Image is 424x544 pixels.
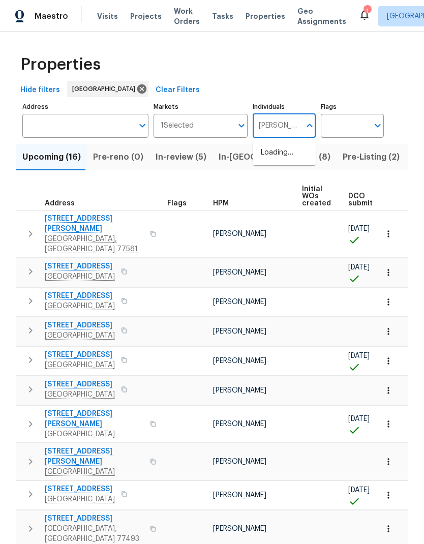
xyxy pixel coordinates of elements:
span: DCO submitted [348,193,385,207]
span: [PERSON_NAME] [213,269,266,276]
label: Markets [154,104,248,110]
span: [PERSON_NAME] [213,525,266,532]
button: Close [302,118,317,133]
span: [PERSON_NAME] [213,357,266,365]
span: [PERSON_NAME] [213,387,266,394]
span: Maestro [35,11,68,21]
span: [DATE] [348,264,370,271]
div: Loading… [253,140,316,165]
span: [PERSON_NAME] [213,298,266,306]
button: Open [371,118,385,133]
span: Clear Filters [156,84,200,97]
span: [DATE] [348,487,370,494]
input: Search ... [253,114,300,138]
label: Address [22,104,148,110]
span: Tasks [212,13,233,20]
span: Geo Assignments [297,6,346,26]
span: [GEOGRAPHIC_DATA] [72,84,139,94]
div: [GEOGRAPHIC_DATA] [67,81,148,97]
span: 1 Selected [161,122,194,130]
span: Work Orders [174,6,200,26]
span: [PERSON_NAME] [213,420,266,428]
span: Hide filters [20,84,60,97]
label: Flags [321,104,384,110]
button: Clear Filters [152,81,204,100]
span: In-review (5) [156,150,206,164]
span: [PERSON_NAME] [213,230,266,237]
span: Properties [246,11,285,21]
span: Pre-Listing (2) [343,150,400,164]
button: Hide filters [16,81,64,100]
span: [DATE] [348,225,370,232]
span: Flags [167,200,187,207]
span: [GEOGRAPHIC_DATA], [GEOGRAPHIC_DATA] 77493 [45,524,144,544]
span: Visits [97,11,118,21]
span: [STREET_ADDRESS] [45,513,144,524]
span: Initial WOs created [302,186,331,207]
div: 1 [364,6,371,16]
span: Pre-reno (0) [93,150,143,164]
span: [DATE] [348,415,370,422]
label: Individuals [253,104,316,110]
span: Upcoming (16) [22,150,81,164]
span: [PERSON_NAME] [213,458,266,465]
button: Open [234,118,249,133]
span: Properties [20,59,101,70]
span: HPM [213,200,229,207]
span: In-[GEOGRAPHIC_DATA] (8) [219,150,330,164]
button: Open [135,118,149,133]
span: Address [45,200,75,207]
span: [PERSON_NAME] [213,328,266,335]
span: [DATE] [348,352,370,359]
span: Projects [130,11,162,21]
span: [PERSON_NAME] [213,492,266,499]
